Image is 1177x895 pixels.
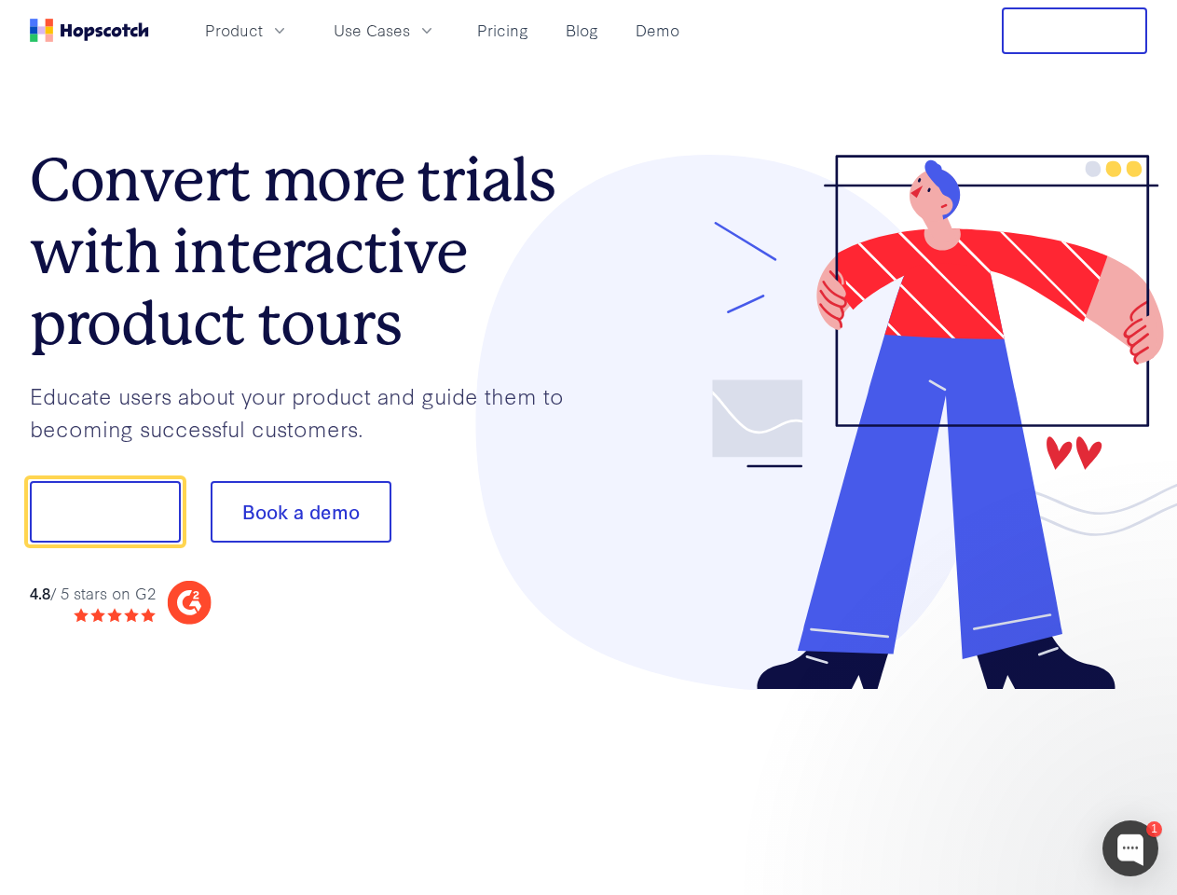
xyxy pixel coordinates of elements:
button: Use Cases [322,15,447,46]
button: Book a demo [211,481,391,543]
a: Blog [558,15,606,46]
a: Pricing [470,15,536,46]
div: 1 [1146,821,1162,837]
button: Show me! [30,481,181,543]
p: Educate users about your product and guide them to becoming successful customers. [30,379,589,444]
strong: 4.8 [30,582,50,603]
a: Home [30,19,149,42]
div: / 5 stars on G2 [30,582,156,605]
button: Free Trial [1002,7,1147,54]
span: Product [205,19,263,42]
span: Use Cases [334,19,410,42]
h1: Convert more trials with interactive product tours [30,145,589,359]
a: Demo [628,15,687,46]
button: Product [194,15,300,46]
